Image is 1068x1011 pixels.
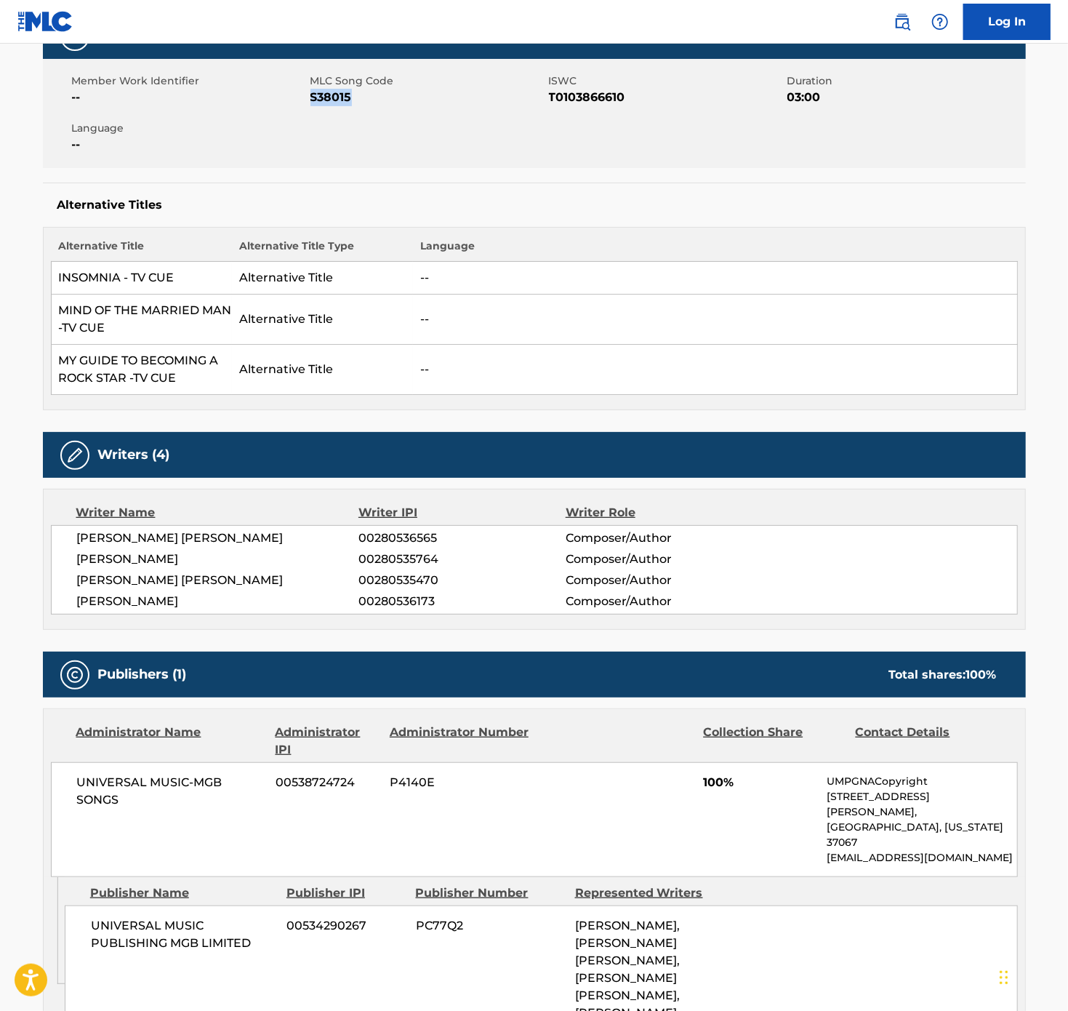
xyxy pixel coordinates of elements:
span: UNIVERSAL MUSIC-MGB SONGS [77,774,265,809]
span: ISWC [549,73,784,89]
span: -- [72,89,307,106]
td: Alternative Title [232,262,413,295]
img: search [894,13,911,31]
h5: Alternative Titles [57,198,1011,212]
span: 00280535470 [358,572,565,589]
iframe: Chat Widget [995,941,1068,1011]
td: -- [413,262,1017,295]
a: Log In [963,4,1051,40]
div: Drag [1000,956,1008,999]
div: Publisher Name [90,884,276,902]
div: Publisher IPI [286,884,405,902]
div: Total shares: [889,666,997,684]
span: 100 % [966,668,997,682]
div: Writer IPI [358,504,566,522]
span: Composer/Author [566,551,754,568]
span: Composer/Author [566,572,754,589]
th: Language [413,239,1017,262]
div: Administrator Name [76,724,265,759]
img: help [931,13,949,31]
p: [GEOGRAPHIC_DATA], [US_STATE] 37067 [827,820,1016,850]
p: UMPGNACopyright [827,774,1016,789]
td: -- [413,345,1017,395]
p: [EMAIL_ADDRESS][DOMAIN_NAME] [827,850,1016,866]
div: Represented Writers [575,884,723,902]
div: Writer Name [76,504,359,522]
td: -- [413,295,1017,345]
div: Administrator IPI [276,724,379,759]
div: Writer Role [566,504,754,522]
td: Alternative Title [232,295,413,345]
span: PC77Q2 [416,917,564,935]
th: Alternative Title Type [232,239,413,262]
span: P4140E [390,774,531,791]
h5: Publishers (1) [98,666,187,683]
span: 03:00 [787,89,1022,106]
span: Duration [787,73,1022,89]
span: S38015 [310,89,545,106]
span: T0103866610 [549,89,784,106]
span: UNIVERSAL MUSIC PUBLISHING MGB LIMITED [91,917,276,952]
span: 100% [703,774,816,791]
span: 00534290267 [287,917,405,935]
div: Collection Share [703,724,844,759]
a: Public Search [888,7,917,36]
div: Publisher Number [416,884,564,902]
span: 00280536565 [358,530,565,547]
span: -- [72,136,307,153]
p: [STREET_ADDRESS][PERSON_NAME], [827,789,1016,820]
span: Member Work Identifier [72,73,307,89]
span: [PERSON_NAME] [77,593,359,610]
img: Publishers [66,666,84,684]
span: [PERSON_NAME] [77,551,359,568]
span: Composer/Author [566,593,754,610]
span: Composer/Author [566,530,754,547]
div: Help [926,7,955,36]
td: INSOMNIA - TV CUE [51,262,232,295]
h5: Writers (4) [98,447,170,463]
td: MIND OF THE MARRIED MAN -TV CUE [51,295,232,345]
span: MLC Song Code [310,73,545,89]
span: [PERSON_NAME] [PERSON_NAME] [77,572,359,589]
span: Language [72,121,307,136]
th: Alternative Title [51,239,232,262]
td: Alternative Title [232,345,413,395]
span: 00280535764 [358,551,565,568]
span: 00538724724 [276,774,379,791]
td: MY GUIDE TO BECOMING A ROCK STAR -TV CUE [51,345,232,395]
span: [PERSON_NAME] [PERSON_NAME] [77,530,359,547]
div: Contact Details [856,724,997,759]
div: Administrator Number [390,724,531,759]
span: 00280536173 [358,593,565,610]
img: MLC Logo [17,11,73,32]
img: Writers [66,447,84,464]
